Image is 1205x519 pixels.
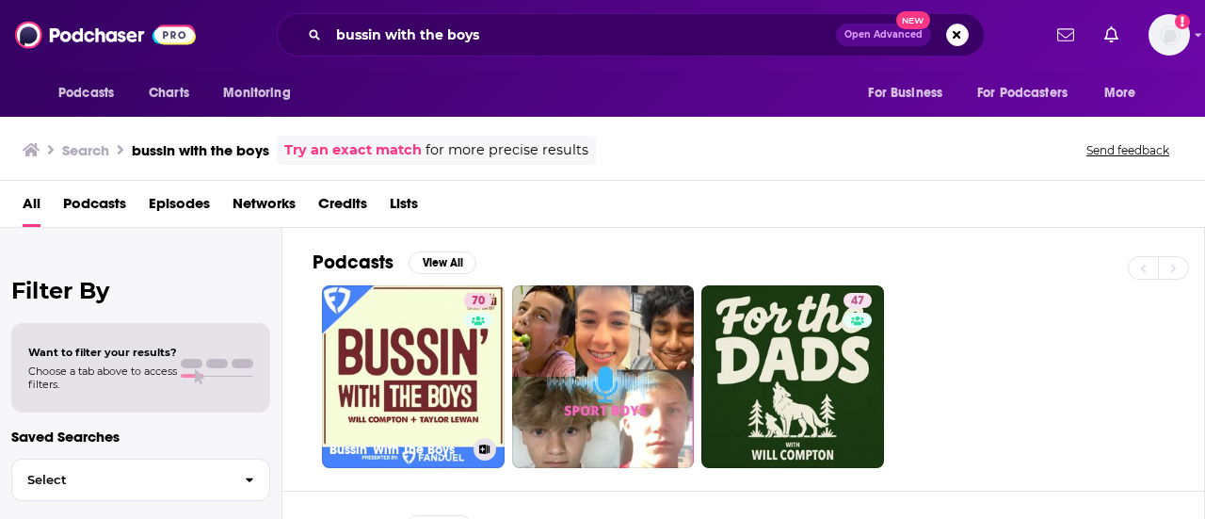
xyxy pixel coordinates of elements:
button: Send feedback [1081,142,1175,158]
span: For Podcasters [977,80,1068,106]
h2: Filter By [11,277,270,304]
a: Try an exact match [284,139,422,161]
div: Search podcasts, credits, & more... [277,13,985,57]
button: open menu [45,75,138,111]
a: Podcasts [63,188,126,227]
h2: Podcasts [313,251,394,274]
a: Lists [390,188,418,227]
span: Charts [149,80,189,106]
span: 70 [472,292,485,311]
a: Episodes [149,188,210,227]
span: New [896,11,930,29]
a: 70Bussin' With The Boys [322,285,505,468]
p: Saved Searches [11,428,270,446]
span: 47 [851,292,864,311]
span: Choose a tab above to access filters. [28,365,177,391]
h3: Bussin' With The Boys [329,442,466,458]
a: Credits [318,188,367,227]
span: More [1104,80,1136,106]
a: 47 [701,285,884,468]
img: User Profile [1149,14,1190,56]
a: PodcastsView All [313,251,476,274]
span: Want to filter your results? [28,346,177,359]
h3: Search [62,141,109,159]
button: open menu [965,75,1095,111]
button: open menu [1091,75,1160,111]
button: open menu [855,75,966,111]
button: Show profile menu [1149,14,1190,56]
a: All [23,188,40,227]
span: Podcasts [58,80,114,106]
span: Select [12,474,230,486]
button: Select [11,459,270,501]
span: for more precise results [426,139,588,161]
img: Podchaser - Follow, Share and Rate Podcasts [15,17,196,53]
button: Open AdvancedNew [836,24,931,46]
a: Show notifications dropdown [1050,19,1082,51]
span: Logged in as abirchfield [1149,14,1190,56]
h3: bussin with the boys [132,141,269,159]
a: Networks [233,188,296,227]
span: Open Advanced [844,30,923,40]
a: Charts [137,75,201,111]
span: For Business [868,80,942,106]
button: View All [409,251,476,274]
a: Show notifications dropdown [1097,19,1126,51]
a: 47 [843,293,872,308]
button: open menu [210,75,314,111]
a: 70 [464,293,492,308]
input: Search podcasts, credits, & more... [329,20,836,50]
span: Monitoring [223,80,290,106]
svg: Add a profile image [1175,14,1190,29]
